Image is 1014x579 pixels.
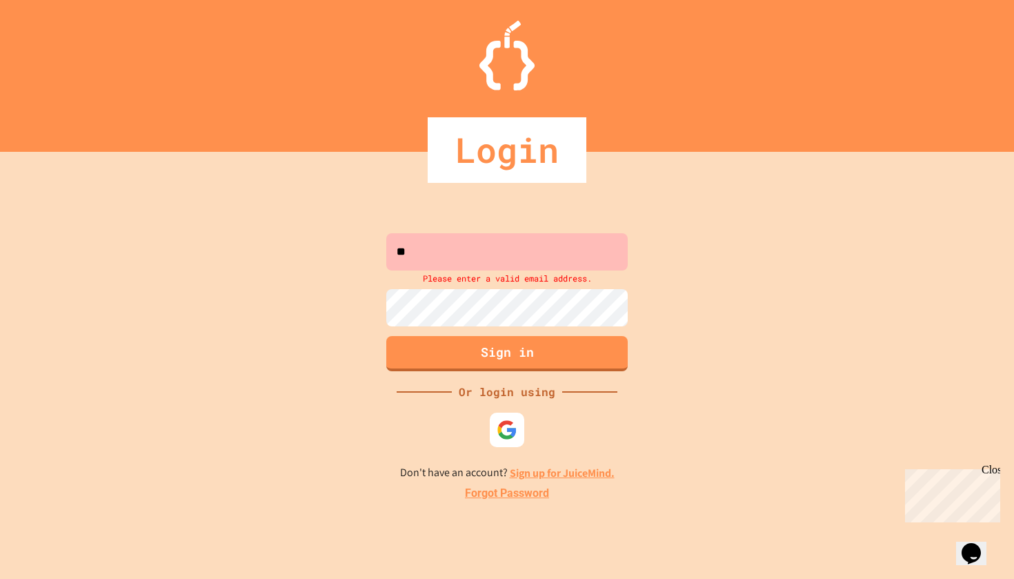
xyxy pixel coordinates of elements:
div: Chat with us now!Close [6,6,95,88]
button: Sign in [386,336,628,371]
iframe: chat widget [899,464,1000,522]
div: Please enter a valid email address. [383,271,631,286]
a: Forgot Password [465,485,549,502]
iframe: chat widget [956,524,1000,565]
img: Logo.svg [479,21,535,90]
p: Don't have an account? [400,464,615,482]
div: Or login using [452,384,562,400]
div: Login [428,117,586,183]
img: google-icon.svg [497,420,517,440]
a: Sign up for JuiceMind. [510,466,615,480]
